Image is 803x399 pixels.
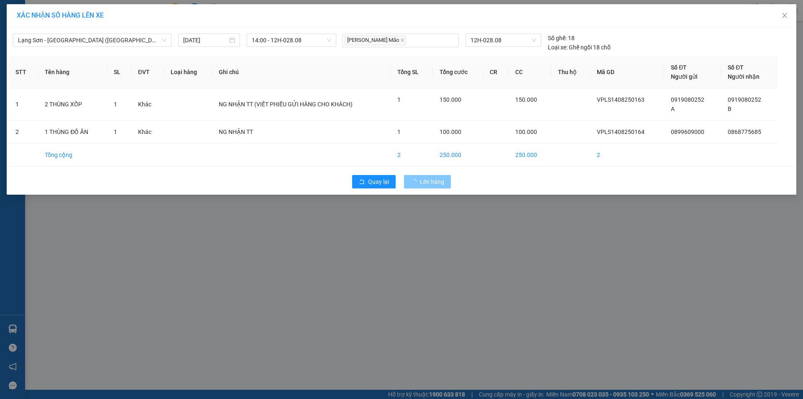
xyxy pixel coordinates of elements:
span: 100.000 [515,129,537,135]
span: NG NHẬN TT (VIẾT PHIẾU GỬI HÀNG CHO KHÁCH) [219,101,353,108]
th: Mã GD [590,56,664,88]
span: B [728,106,731,112]
th: SL [107,56,131,88]
th: Ghi chú [212,56,391,88]
div: Ghế ngồi 18 chỗ [548,43,611,52]
span: 1 [114,129,117,135]
input: 14/08/2025 [183,36,228,45]
span: 150.000 [515,96,537,103]
td: 250.000 [509,144,551,167]
th: Thu hộ [551,56,590,88]
span: VPLS1408250163 [597,96,644,103]
span: loading [411,179,420,185]
td: 1 THÙNG ĐỒ ĂN [38,121,107,144]
th: ĐVT [131,56,164,88]
span: A [671,106,675,112]
span: 150.000 [440,96,461,103]
span: Quay lại [368,177,389,186]
th: STT [9,56,38,88]
div: 18 [548,33,575,43]
span: 0919080252 [728,96,761,103]
span: Số ĐT [671,64,687,71]
span: Loại xe: [548,43,568,52]
th: CR [483,56,509,88]
span: 100.000 [440,129,461,135]
td: 250.000 [433,144,483,167]
span: 0919080252 [671,96,704,103]
span: 0868775685 [728,129,761,135]
span: close [400,38,404,42]
button: rollbackQuay lại [352,175,396,188]
span: Lên hàng [420,177,444,186]
span: 0899609000 [671,129,704,135]
span: Lạng Sơn - Hà Nội (Limousine) [18,34,166,46]
span: Người gửi [671,73,698,80]
td: Khác [131,88,164,121]
td: 2 [9,121,38,144]
span: 14:00 - 12H-028.08 [252,34,331,46]
span: Số ĐT [728,64,744,71]
span: 1 [114,101,117,108]
td: 2 THÙNG XỐP [38,88,107,121]
span: Số ghế: [548,33,567,43]
td: 2 [391,144,433,167]
span: rollback [359,179,365,185]
td: 1 [9,88,38,121]
button: Close [773,4,796,28]
span: close [781,12,788,19]
td: Khác [131,121,164,144]
span: 12H-028.08 [471,34,536,46]
th: Tên hàng [38,56,107,88]
th: Loại hàng [164,56,212,88]
span: Người nhận [728,73,760,80]
button: Lên hàng [404,175,451,188]
span: XÁC NHẬN SỐ HÀNG LÊN XE [17,11,104,19]
td: 2 [590,144,664,167]
span: 1 [397,96,401,103]
th: CC [509,56,551,88]
th: Tổng SL [391,56,433,88]
span: VPLS1408250164 [597,129,644,135]
span: NG NHẬN TT [219,129,253,135]
span: 1 [397,129,401,135]
span: [PERSON_NAME] Mão [345,36,406,45]
th: Tổng cước [433,56,483,88]
td: Tổng cộng [38,144,107,167]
